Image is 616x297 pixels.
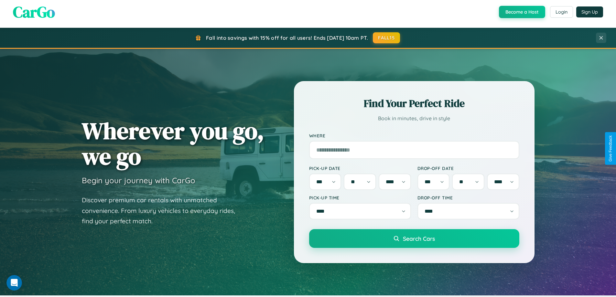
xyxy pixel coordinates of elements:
span: Search Cars [403,235,435,242]
h3: Begin your journey with CarGo [82,175,195,185]
label: Pick-up Time [309,195,411,200]
div: Give Feedback [608,135,613,162]
label: Pick-up Date [309,165,411,171]
span: Fall into savings with 15% off for all users! Ends [DATE] 10am PT. [206,35,368,41]
button: Search Cars [309,229,519,248]
button: Login [550,6,573,18]
label: Drop-off Date [417,165,519,171]
label: Where [309,133,519,138]
p: Book in minutes, drive in style [309,114,519,123]
button: Become a Host [499,6,545,18]
h1: Wherever you go, we go [82,118,264,169]
h2: Find Your Perfect Ride [309,96,519,111]
button: FALL15 [373,32,400,43]
label: Drop-off Time [417,195,519,200]
button: Sign Up [576,6,603,17]
span: CarGo [13,1,55,23]
p: Discover premium car rentals with unmatched convenience. From luxury vehicles to everyday rides, ... [82,195,243,227]
iframe: Intercom live chat [6,275,22,291]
